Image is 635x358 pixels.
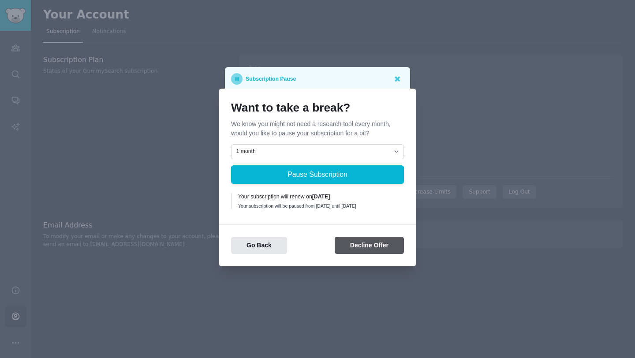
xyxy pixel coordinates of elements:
[238,193,398,201] div: Your subscription will renew on
[231,237,287,254] button: Go Back
[238,203,398,209] div: Your subscription will be paused from [DATE] until [DATE]
[246,73,296,85] p: Subscription Pause
[231,119,404,138] p: We know you might not need a research tool every month, would you like to pause your subscription...
[312,194,330,200] b: [DATE]
[231,101,404,115] h1: Want to take a break?
[231,165,404,184] button: Pause Subscription
[335,237,404,254] button: Decline Offer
